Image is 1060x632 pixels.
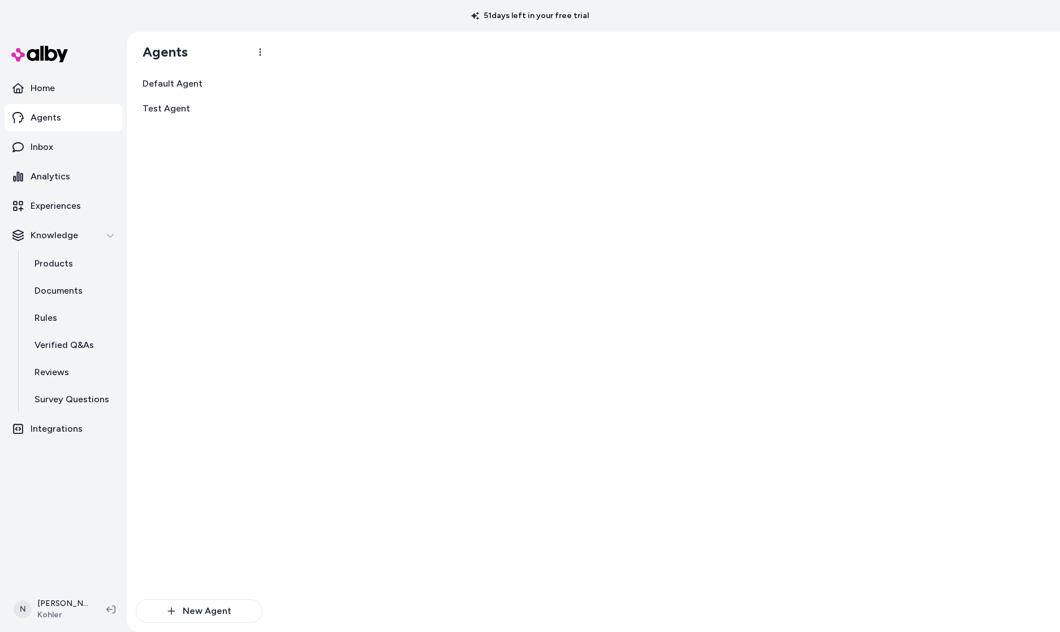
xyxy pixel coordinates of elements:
p: Agents [31,111,61,124]
a: Test Agent [136,97,262,120]
p: Documents [35,284,83,298]
p: Integrations [31,422,83,436]
p: Inbox [31,140,53,154]
p: Experiences [31,199,81,213]
p: Products [35,257,73,270]
p: Rules [35,311,57,325]
a: Home [5,75,122,102]
button: New Agent [136,599,262,623]
p: Verified Q&As [35,338,94,352]
p: Analytics [31,170,70,183]
a: Default Agent [136,72,262,95]
a: Integrations [5,415,122,442]
p: [PERSON_NAME] [37,598,88,609]
img: alby Logo [11,46,68,62]
a: Reviews [23,359,122,386]
p: Home [31,81,55,95]
h1: Agents [133,44,188,61]
a: Inbox [5,134,122,161]
a: Experiences [5,192,122,220]
span: N [14,600,32,618]
button: Knowledge [5,222,122,249]
span: Default Agent [143,77,202,91]
a: Agents [5,104,122,131]
button: N[PERSON_NAME]Kohler [7,591,97,627]
p: Knowledge [31,229,78,242]
a: Verified Q&As [23,332,122,359]
a: Analytics [5,163,122,190]
a: Documents [23,277,122,304]
a: Products [23,250,122,277]
a: Rules [23,304,122,332]
p: Reviews [35,366,69,379]
span: Test Agent [143,102,190,115]
p: Survey Questions [35,393,109,406]
a: Survey Questions [23,386,122,413]
span: Kohler [37,609,88,621]
p: 51 days left in your free trial [464,10,596,22]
